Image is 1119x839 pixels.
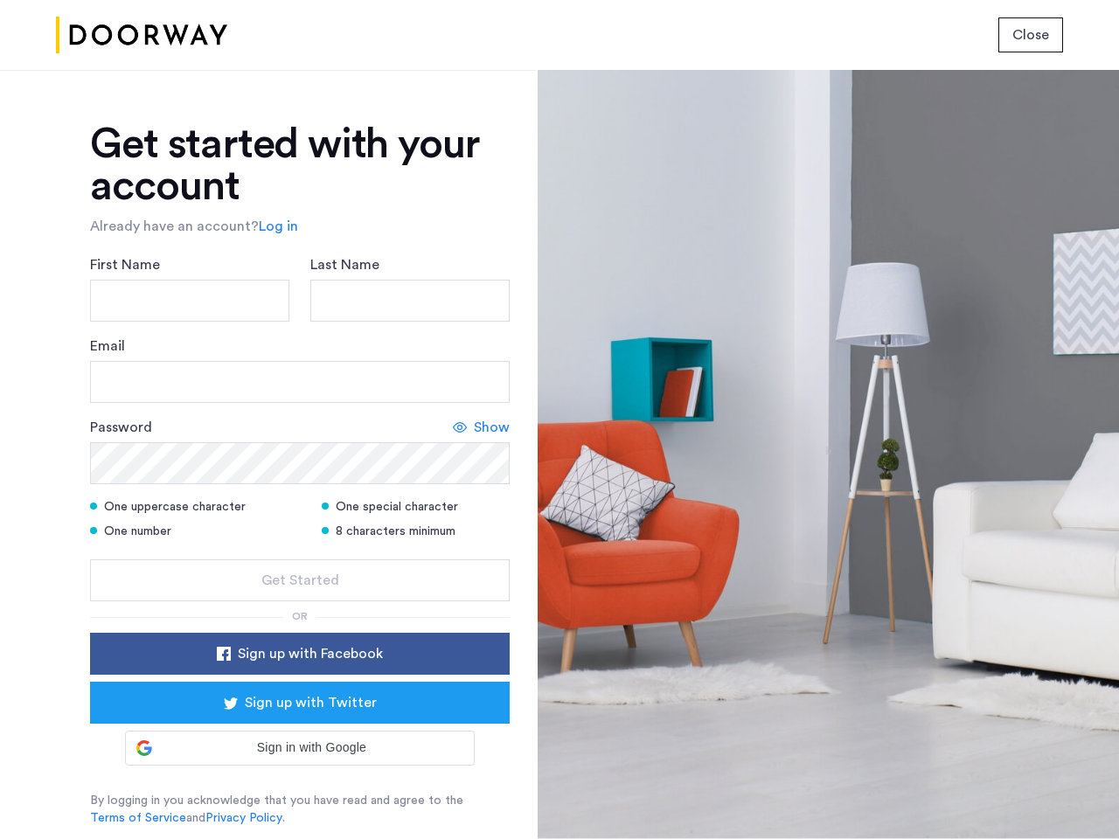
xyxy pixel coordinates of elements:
span: Sign up with Twitter [245,692,377,713]
span: Sign in with Google [159,738,463,757]
div: One special character [322,498,510,516]
span: Close [1012,24,1049,45]
label: Password [90,417,152,438]
label: Email [90,336,125,357]
span: Already have an account? [90,219,259,233]
div: 8 characters minimum [322,523,510,540]
p: By logging in you acknowledge that you have read and agree to the and . [90,792,510,827]
img: logo [56,3,227,68]
button: button [90,633,510,675]
span: or [292,611,308,621]
label: Last Name [310,254,379,275]
label: First Name [90,254,160,275]
span: Show [474,417,510,438]
span: Sign up with Facebook [238,643,383,664]
div: One number [90,523,300,540]
div: One uppercase character [90,498,300,516]
h1: Get started with your account [90,123,510,207]
button: button [90,559,510,601]
a: Log in [259,216,298,237]
span: Get Started [261,570,339,591]
a: Terms of Service [90,809,186,827]
div: Sign in with Google [125,731,475,766]
a: Privacy Policy [205,809,282,827]
button: button [90,682,510,724]
button: button [998,17,1063,52]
